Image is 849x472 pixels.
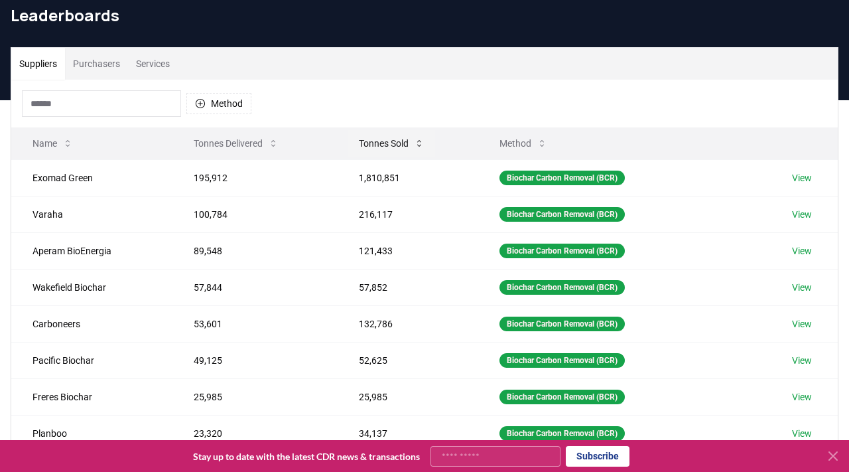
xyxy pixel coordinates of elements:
button: Services [128,48,178,80]
td: Aperam BioEnergia [11,232,172,269]
td: 132,786 [338,305,478,342]
div: Biochar Carbon Removal (BCR) [499,426,625,441]
td: Carboneers [11,305,172,342]
a: View [792,317,812,331]
div: Biochar Carbon Removal (BCR) [499,280,625,295]
button: Name [22,130,84,157]
td: Exomad Green [11,159,172,196]
td: 53,601 [172,305,338,342]
a: View [792,354,812,367]
td: 89,548 [172,232,338,269]
td: 52,625 [338,342,478,378]
td: Pacific Biochar [11,342,172,378]
a: View [792,390,812,404]
a: View [792,244,812,258]
td: 100,784 [172,196,338,232]
td: 23,320 [172,415,338,451]
div: Biochar Carbon Removal (BCR) [499,317,625,331]
td: 25,985 [338,378,478,415]
td: 57,844 [172,269,338,305]
td: Planboo [11,415,172,451]
button: Tonnes Sold [348,130,435,157]
div: Biochar Carbon Removal (BCR) [499,244,625,258]
h1: Leaderboards [11,5,838,26]
button: Suppliers [11,48,65,80]
div: Biochar Carbon Removal (BCR) [499,171,625,185]
a: View [792,208,812,221]
td: 25,985 [172,378,338,415]
a: View [792,427,812,440]
button: Method [489,130,558,157]
td: 195,912 [172,159,338,196]
td: 1,810,851 [338,159,478,196]
td: 57,852 [338,269,478,305]
div: Biochar Carbon Removal (BCR) [499,390,625,404]
button: Purchasers [65,48,128,80]
td: 216,117 [338,196,478,232]
div: Biochar Carbon Removal (BCR) [499,207,625,222]
td: 34,137 [338,415,478,451]
td: 49,125 [172,342,338,378]
td: Freres Biochar [11,378,172,415]
td: Varaha [11,196,172,232]
td: 121,433 [338,232,478,269]
div: Biochar Carbon Removal (BCR) [499,353,625,368]
td: Wakefield Biochar [11,269,172,305]
button: Tonnes Delivered [183,130,289,157]
button: Method [186,93,251,114]
a: View [792,281,812,294]
a: View [792,171,812,185]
